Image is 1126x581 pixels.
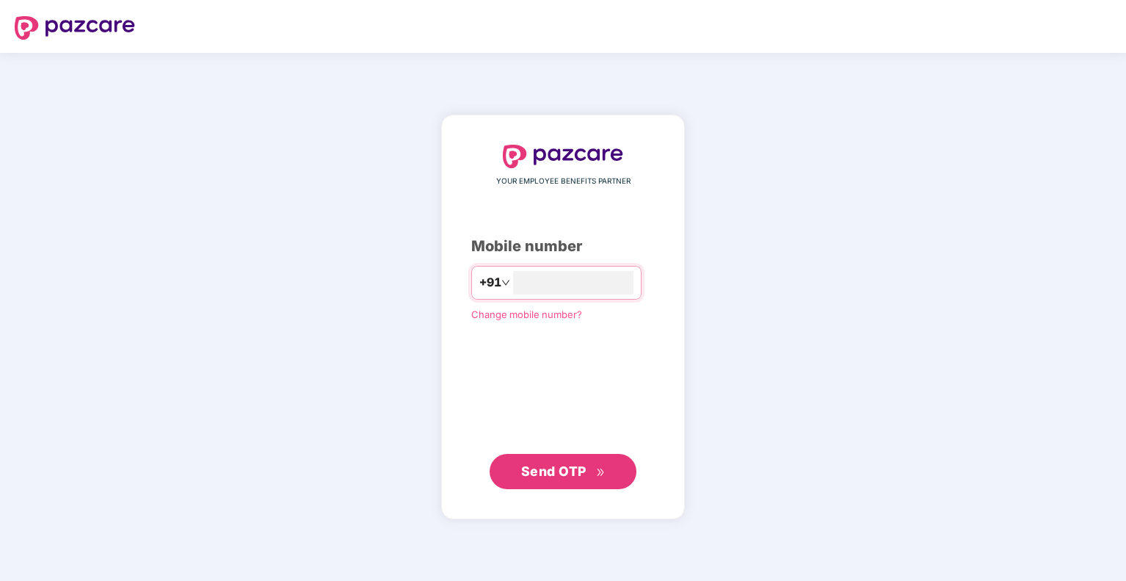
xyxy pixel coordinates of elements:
img: logo [15,16,135,40]
span: +91 [479,273,501,292]
span: double-right [596,468,606,477]
span: down [501,278,510,287]
span: YOUR EMPLOYEE BENEFITS PARTNER [496,176,631,187]
span: Send OTP [521,463,586,479]
div: Mobile number [471,235,655,258]
button: Send OTPdouble-right [490,454,636,489]
img: logo [503,145,623,168]
a: Change mobile number? [471,308,582,320]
